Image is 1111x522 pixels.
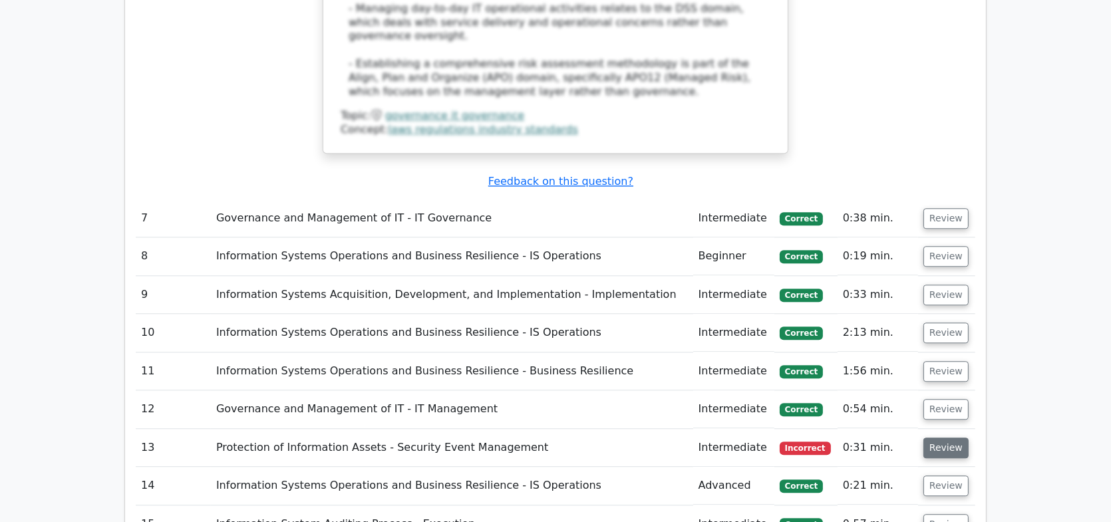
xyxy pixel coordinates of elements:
button: Review [923,323,969,343]
td: 0:54 min. [838,390,918,428]
td: 0:31 min. [838,429,918,467]
td: Information Systems Operations and Business Resilience - IS Operations [211,467,693,505]
div: Concept: [341,123,770,137]
td: 0:38 min. [838,199,918,237]
td: Intermediate [693,390,774,428]
td: Intermediate [693,352,774,390]
td: 7 [136,199,211,237]
td: 10 [136,314,211,352]
td: 11 [136,352,211,390]
a: governance it governance [385,109,524,122]
button: Review [923,285,969,305]
span: Correct [780,326,823,340]
span: Correct [780,365,823,378]
button: Review [923,246,969,267]
td: 9 [136,276,211,314]
a: Feedback on this question? [488,175,633,188]
td: Advanced [693,467,774,505]
td: Information Systems Operations and Business Resilience - IS Operations [211,237,693,275]
a: laws regulations industry standards [389,123,578,136]
td: Beginner [693,237,774,275]
td: Information Systems Acquisition, Development, and Implementation - Implementation [211,276,693,314]
button: Review [923,208,969,229]
td: Governance and Management of IT - IT Management [211,390,693,428]
td: Intermediate [693,314,774,352]
td: Intermediate [693,276,774,314]
span: Incorrect [780,442,831,455]
span: Correct [780,289,823,302]
td: Protection of Information Assets - Security Event Management [211,429,693,467]
span: Correct [780,479,823,493]
td: Information Systems Operations and Business Resilience - IS Operations [211,314,693,352]
td: 13 [136,429,211,467]
td: 0:21 min. [838,467,918,505]
td: 8 [136,237,211,275]
span: Correct [780,403,823,416]
td: 1:56 min. [838,352,918,390]
td: Intermediate [693,199,774,237]
button: Review [923,475,969,496]
td: Information Systems Operations and Business Resilience - Business Resilience [211,352,693,390]
span: Correct [780,250,823,263]
button: Review [923,399,969,420]
button: Review [923,361,969,382]
td: Intermediate [693,429,774,467]
td: 0:19 min. [838,237,918,275]
button: Review [923,438,969,458]
td: 14 [136,467,211,505]
td: 2:13 min. [838,314,918,352]
td: Governance and Management of IT - IT Governance [211,199,693,237]
td: 0:33 min. [838,276,918,314]
span: Correct [780,212,823,225]
td: 12 [136,390,211,428]
div: Topic: [341,109,770,123]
